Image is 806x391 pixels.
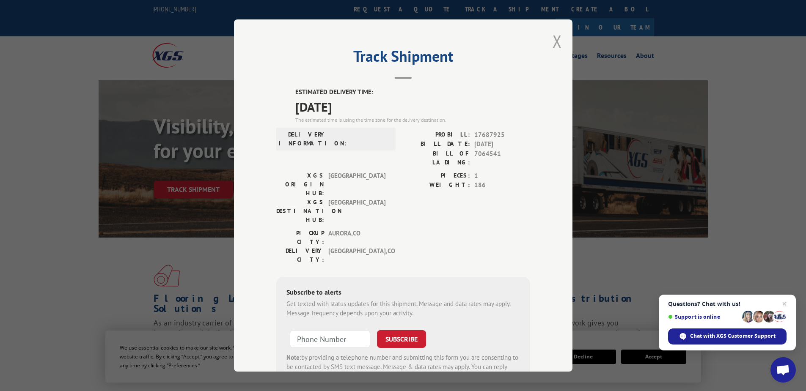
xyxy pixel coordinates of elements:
span: 1 [474,171,530,181]
input: Phone Number [290,330,370,348]
label: DELIVERY INFORMATION: [279,130,327,148]
label: WEIGHT: [403,180,470,190]
div: by providing a telephone number and submitting this form you are consenting to be contacted by SM... [286,353,520,382]
div: Open chat [770,357,796,383]
label: DELIVERY CITY: [276,246,324,264]
span: [GEOGRAPHIC_DATA] [328,171,385,198]
button: Close modal [553,30,562,52]
div: The estimated time is using the time zone for the delivery destination. [295,116,530,124]
div: Get texted with status updates for this shipment. Message and data rates may apply. Message frequ... [286,299,520,318]
label: ESTIMATED DELIVERY TIME: [295,87,530,97]
div: Subscribe to alerts [286,287,520,299]
span: [GEOGRAPHIC_DATA] , CO [328,246,385,264]
button: SUBSCRIBE [377,330,426,348]
span: 186 [474,180,530,190]
span: Questions? Chat with us! [668,301,787,307]
span: [DATE] [295,97,530,116]
strong: Note: [286,353,301,361]
div: Chat with XGS Customer Support [668,328,787,345]
span: Chat with XGS Customer Support [690,332,776,340]
label: BILL DATE: [403,139,470,149]
label: PROBILL: [403,130,470,140]
span: [GEOGRAPHIC_DATA] [328,198,385,224]
label: PIECES: [403,171,470,181]
label: PICKUP CITY: [276,229,324,246]
label: XGS DESTINATION HUB: [276,198,324,224]
span: 17687925 [474,130,530,140]
span: 7064541 [474,149,530,167]
span: Support is online [668,314,739,320]
label: BILL OF LADING: [403,149,470,167]
span: [DATE] [474,139,530,149]
span: AURORA , CO [328,229,385,246]
h2: Track Shipment [276,50,530,66]
label: XGS ORIGIN HUB: [276,171,324,198]
span: Close chat [779,299,789,309]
